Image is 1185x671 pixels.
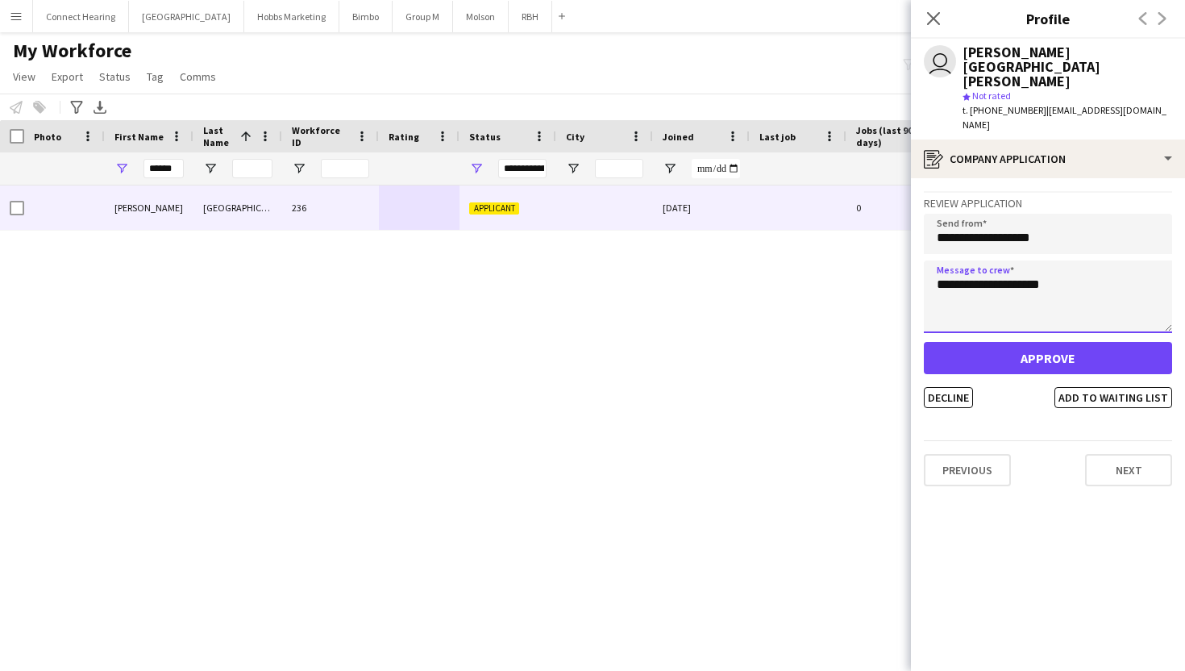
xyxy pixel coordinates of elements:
app-action-btn: Advanced filters [67,98,86,117]
button: Open Filter Menu [566,161,580,176]
span: Jobs (last 90 days) [856,124,922,148]
span: Status [99,69,131,84]
div: Company application [911,140,1185,178]
button: Hobbs Marketing [244,1,339,32]
span: My Workforce [13,39,131,63]
a: Tag [140,66,170,87]
input: Workforce ID Filter Input [321,159,369,178]
span: Comms [180,69,216,84]
span: Tag [147,69,164,84]
div: 0 [846,185,951,230]
button: Molson [453,1,509,32]
div: [PERSON_NAME] [105,185,193,230]
span: Status [469,131,501,143]
div: [PERSON_NAME] [GEOGRAPHIC_DATA][PERSON_NAME] [963,45,1172,89]
button: Group M [393,1,453,32]
input: Joined Filter Input [692,159,740,178]
button: Open Filter Menu [114,161,129,176]
button: Decline [924,387,973,408]
a: Status [93,66,137,87]
button: Previous [924,454,1011,486]
span: View [13,69,35,84]
button: [GEOGRAPHIC_DATA] [129,1,244,32]
div: 236 [282,185,379,230]
span: | [EMAIL_ADDRESS][DOMAIN_NAME] [963,104,1166,131]
input: Last Name Filter Input [232,159,272,178]
span: Last Name [203,124,234,148]
span: Photo [34,131,61,143]
a: Export [45,66,89,87]
span: Joined [663,131,694,143]
span: Not rated [972,90,1011,102]
button: Bimbo [339,1,393,32]
button: Connect Hearing [33,1,129,32]
span: Workforce ID [292,124,350,148]
span: City [566,131,584,143]
app-action-btn: Export XLSX [90,98,110,117]
span: t. [PHONE_NUMBER] [963,104,1046,116]
a: View [6,66,42,87]
button: Open Filter Menu [292,161,306,176]
div: [DATE] [653,185,750,230]
div: [GEOGRAPHIC_DATA][PERSON_NAME] [193,185,282,230]
h3: Profile [911,8,1185,29]
span: Applicant [469,202,519,215]
h3: Review Application [924,196,1172,210]
span: First Name [114,131,164,143]
button: Add to waiting list [1054,387,1172,408]
input: City Filter Input [595,159,643,178]
button: Open Filter Menu [469,161,484,176]
button: Open Filter Menu [663,161,677,176]
span: Last job [759,131,796,143]
button: RBH [509,1,552,32]
button: Approve [924,342,1172,374]
button: Open Filter Menu [203,161,218,176]
button: Next [1085,454,1172,486]
span: Rating [389,131,419,143]
input: First Name Filter Input [143,159,184,178]
span: Export [52,69,83,84]
a: Comms [173,66,222,87]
